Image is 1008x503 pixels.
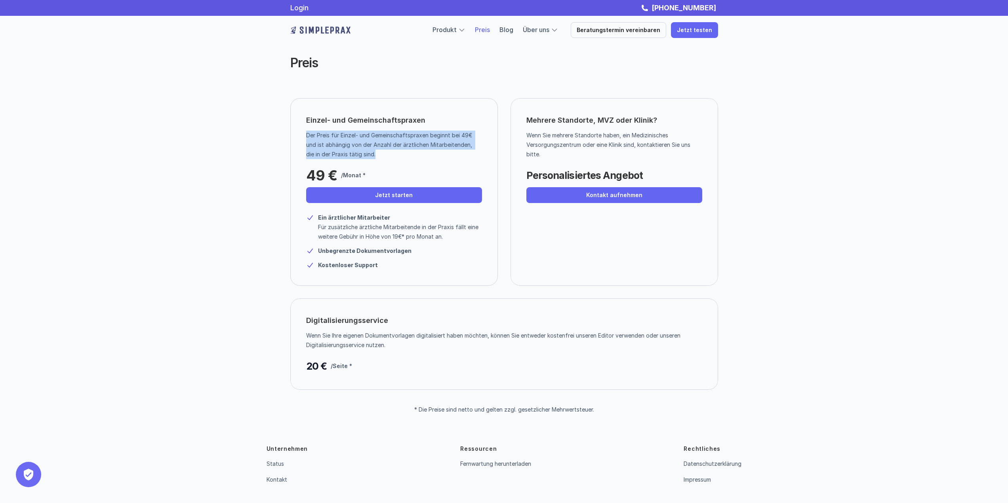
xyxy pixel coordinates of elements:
p: * Die Preise sind netto und gelten zzgl. gesetzlicher Mehrwertsteuer. [414,406,594,413]
a: Kontakt aufnehmen [526,187,702,203]
strong: Ein ärztlicher Mitarbeiter [318,214,390,221]
p: Für zusätzliche ärztliche Mitarbeitende in der Praxis fällt eine weitere Gebühr in Höhe von 19€* ... [318,222,482,241]
a: Datenschutzerklärung [684,460,741,467]
p: Wenn Sie mehrere Standorte haben, ein Medizinisches Versorgungszentrum oder eine Klinik sind, kon... [526,131,696,159]
a: Preis [475,26,490,34]
p: Der Preis für Einzel- und Gemeinschaftspraxen beginnt bei 49€ und ist abhängig von der Anzahl der... [306,131,476,159]
a: Über uns [523,26,549,34]
p: Rechtliches [684,445,720,453]
a: Status [267,460,284,467]
a: Login [290,4,309,12]
p: Personalisiertes Angebot [526,167,643,183]
a: Blog [499,26,513,34]
a: Kontakt [267,476,287,483]
p: Unternehmen [267,445,308,453]
p: Wenn Sie Ihre eigenen Dokumentvorlagen digitalisiert haben möchten, können Sie entweder kostenfre... [306,331,696,350]
p: 49 € [306,167,337,183]
a: Produkt [433,26,457,34]
p: Digitalisierungsservice [306,314,388,327]
p: Kontakt aufnehmen [586,192,642,199]
p: Beratungstermin vereinbaren [577,27,660,34]
a: [PHONE_NUMBER] [650,4,718,12]
p: Einzel- und Gemeinschaftspraxen [306,114,425,127]
p: Jetzt testen [677,27,712,34]
a: Jetzt starten [306,187,482,203]
p: 20 € [306,358,327,374]
a: Impressum [684,476,711,483]
strong: Kostenloser Support [318,262,378,268]
p: /Monat * [341,171,366,180]
a: Beratungstermin vereinbaren [571,22,666,38]
p: /Seite * [331,361,352,371]
a: Jetzt testen [671,22,718,38]
h2: Preis [290,55,587,70]
p: Ressourcen [460,445,497,453]
a: Fernwartung herunterladen [460,460,531,467]
strong: Unbegrenzte Dokumentvorlagen [318,247,412,254]
p: Jetzt starten [375,192,413,199]
p: Mehrere Standorte, MVZ oder Klinik? [526,114,702,127]
strong: [PHONE_NUMBER] [652,4,716,12]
